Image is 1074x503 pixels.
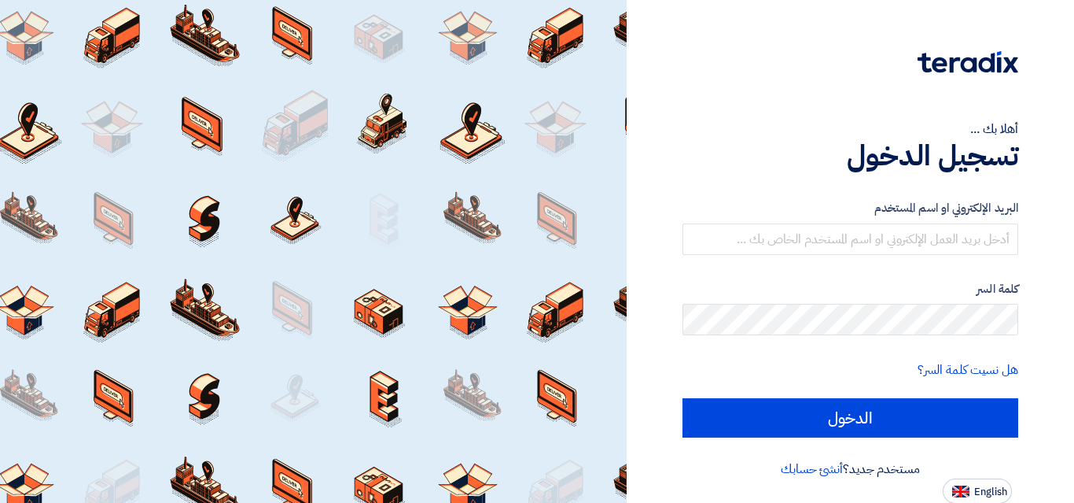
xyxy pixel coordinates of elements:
span: English [974,486,1007,497]
img: en-US.png [952,486,969,497]
a: أنشئ حسابك [781,460,843,479]
img: Teradix logo [918,51,1018,73]
a: هل نسيت كلمة السر؟ [918,361,1018,379]
label: البريد الإلكتروني او اسم المستخدم [682,199,1018,217]
label: كلمة السر [682,280,1018,298]
h1: تسجيل الدخول [682,139,1018,173]
input: الدخول [682,398,1018,438]
div: مستخدم جديد؟ [682,460,1018,479]
input: أدخل بريد العمل الإلكتروني او اسم المستخدم الخاص بك ... [682,224,1018,255]
div: أهلا بك ... [682,120,1018,139]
